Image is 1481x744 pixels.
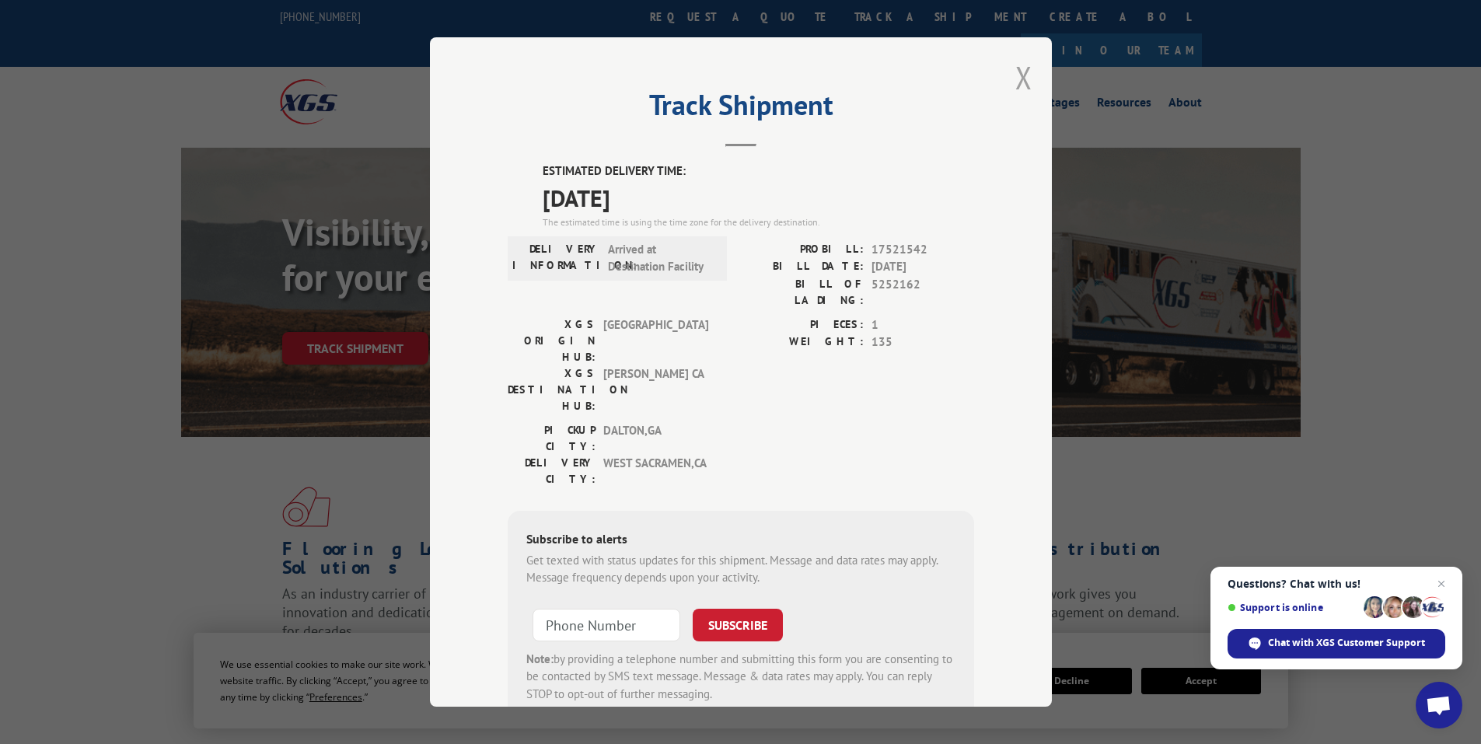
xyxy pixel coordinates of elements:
[1015,57,1032,98] button: Close modal
[693,608,783,641] button: SUBSCRIBE
[533,608,680,641] input: Phone Number
[741,275,864,308] label: BILL OF LADING:
[741,316,864,334] label: PIECES:
[603,365,708,414] span: [PERSON_NAME] CA
[1416,682,1462,728] div: Open chat
[603,454,708,487] span: WEST SACRAMEN , CA
[871,258,974,276] span: [DATE]
[508,421,596,454] label: PICKUP CITY:
[1268,636,1425,650] span: Chat with XGS Customer Support
[871,334,974,351] span: 135
[1228,578,1445,590] span: Questions? Chat with us!
[543,215,974,229] div: The estimated time is using the time zone for the delivery destination.
[526,529,955,551] div: Subscribe to alerts
[871,240,974,258] span: 17521542
[543,162,974,180] label: ESTIMATED DELIVERY TIME:
[508,316,596,365] label: XGS ORIGIN HUB:
[741,258,864,276] label: BILL DATE:
[508,365,596,414] label: XGS DESTINATION HUB:
[508,454,596,487] label: DELIVERY CITY:
[871,275,974,308] span: 5252162
[526,650,955,703] div: by providing a telephone number and submitting this form you are consenting to be contacted by SM...
[741,334,864,351] label: WEIGHT:
[526,651,554,665] strong: Note:
[608,240,713,275] span: Arrived at Destination Facility
[508,94,974,124] h2: Track Shipment
[526,551,955,586] div: Get texted with status updates for this shipment. Message and data rates may apply. Message frequ...
[543,180,974,215] span: [DATE]
[1228,602,1358,613] span: Support is online
[1228,629,1445,658] div: Chat with XGS Customer Support
[1432,575,1451,593] span: Close chat
[512,240,600,275] label: DELIVERY INFORMATION:
[603,421,708,454] span: DALTON , GA
[871,316,974,334] span: 1
[603,316,708,365] span: [GEOGRAPHIC_DATA]
[741,240,864,258] label: PROBILL:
